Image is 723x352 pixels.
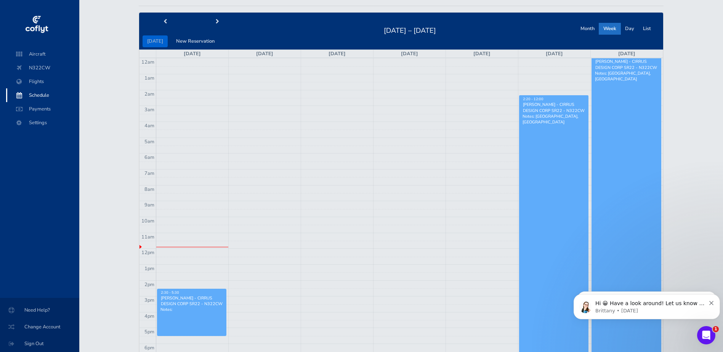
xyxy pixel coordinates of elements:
[620,23,639,35] button: Day
[697,326,715,344] iframe: Intercom live chat
[473,50,491,57] a: [DATE]
[329,50,346,57] a: [DATE]
[599,23,621,35] button: Week
[144,122,154,129] span: 4am
[141,249,154,256] span: 12pm
[14,102,72,116] span: Payments
[14,75,72,88] span: Flights
[144,154,154,161] span: 6am
[523,114,585,125] p: Notes: [GEOGRAPHIC_DATA], [GEOGRAPHIC_DATA]
[160,307,223,312] p: Notes:
[523,102,585,113] div: [PERSON_NAME] - CIRRUS DESIGN CORP SR22 - N322CW
[139,16,192,28] button: prev
[9,337,70,350] span: Sign Out
[379,24,441,35] h2: [DATE] – [DATE]
[571,278,723,331] iframe: Intercom notifications message
[14,61,72,75] span: N322CW
[713,326,719,332] span: 1
[172,35,219,47] button: New Reservation
[618,50,635,57] a: [DATE]
[546,50,563,57] a: [DATE]
[144,328,154,335] span: 5pm
[144,344,154,351] span: 6pm
[144,91,154,98] span: 2am
[160,295,223,307] div: [PERSON_NAME] - CIRRUS DESIGN CORP SR22 - N322CW
[144,186,154,193] span: 8am
[191,16,244,28] button: next
[141,59,154,66] span: 12am
[141,218,154,224] span: 10am
[161,290,179,295] span: 2:30 - 5:30
[144,265,154,272] span: 1pm
[144,138,154,145] span: 5am
[14,88,72,102] span: Schedule
[638,23,656,35] button: List
[24,13,49,36] img: coflyt logo
[144,297,154,304] span: 3pm
[144,170,154,177] span: 7am
[144,202,154,208] span: 9am
[141,234,154,240] span: 11am
[143,35,168,47] button: [DATE]
[401,50,418,57] a: [DATE]
[14,116,72,130] span: Settings
[595,59,658,70] div: [PERSON_NAME] - CIRRUS DESIGN CORP SR22 - N322CW
[523,97,543,101] span: 2:20 - 12:00
[144,75,154,82] span: 1am
[184,50,201,57] a: [DATE]
[595,70,658,82] p: Notes: [GEOGRAPHIC_DATA], [GEOGRAPHIC_DATA]
[9,303,70,317] span: Need Help?
[256,50,273,57] a: [DATE]
[144,106,154,113] span: 3am
[144,281,154,288] span: 2pm
[9,320,70,334] span: Change Account
[14,47,72,61] span: Aircraft
[144,313,154,320] span: 4pm
[576,23,599,35] button: Month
